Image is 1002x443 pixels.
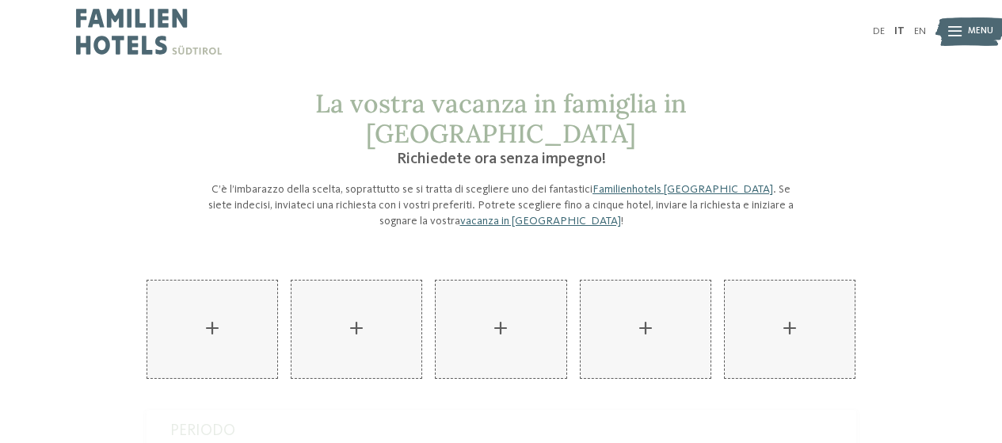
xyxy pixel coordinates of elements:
a: Familienhotels [GEOGRAPHIC_DATA] [592,184,773,195]
a: EN [914,26,926,36]
a: IT [894,26,905,36]
span: Menu [968,25,993,38]
a: DE [873,26,885,36]
span: La vostra vacanza in famiglia in [GEOGRAPHIC_DATA] [315,87,687,150]
p: C’è l’imbarazzo della scelta, soprattutto se si tratta di scegliere uno dei fantastici . Se siete... [200,181,802,229]
a: vacanza in [GEOGRAPHIC_DATA] [460,216,621,227]
span: Richiedete ora senza impegno! [397,151,606,167]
